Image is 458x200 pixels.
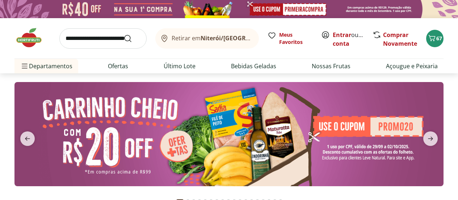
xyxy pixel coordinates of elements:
[164,62,196,70] a: Último Lote
[231,62,276,70] a: Bebidas Geladas
[20,57,72,75] span: Departamentos
[155,28,259,49] button: Retirar emNiterói/[GEOGRAPHIC_DATA]
[386,62,438,70] a: Açougue e Peixaria
[172,35,252,41] span: Retirar em
[312,62,350,70] a: Nossas Frutas
[108,62,128,70] a: Ofertas
[14,131,41,146] button: previous
[333,31,351,39] a: Entrar
[279,31,312,46] span: Meus Favoritos
[20,57,29,75] button: Menu
[426,30,444,47] button: Carrinho
[268,31,312,46] a: Meus Favoritos
[383,31,417,48] a: Comprar Novamente
[14,82,444,186] img: cupom
[201,34,283,42] b: Niterói/[GEOGRAPHIC_DATA]
[59,28,147,49] input: search
[333,31,373,48] a: Criar conta
[333,30,365,48] span: ou
[436,35,442,42] span: 67
[14,27,51,49] img: Hortifruti
[123,34,141,43] button: Submit Search
[417,131,444,146] button: next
